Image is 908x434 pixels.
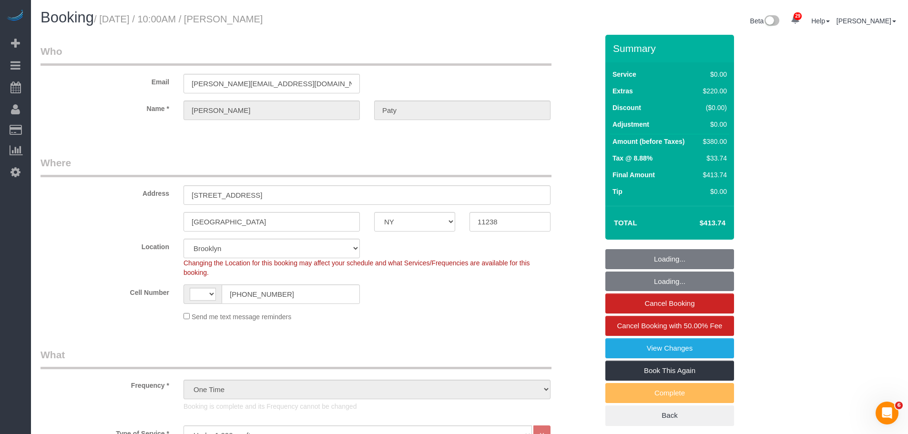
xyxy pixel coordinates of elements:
span: 29 [794,12,802,20]
label: Location [33,239,176,252]
div: $33.74 [699,153,727,163]
legend: Who [41,44,551,66]
a: Cancel Booking with 50.00% Fee [605,316,734,336]
label: Service [612,70,636,79]
label: Address [33,185,176,198]
img: Automaid Logo [6,10,25,23]
input: Email [184,74,360,93]
a: View Changes [605,338,734,358]
small: / [DATE] / 10:00AM / [PERSON_NAME] [94,14,263,24]
div: ($0.00) [699,103,727,112]
div: $0.00 [699,187,727,196]
span: Changing the Location for this booking may affect your schedule and what Services/Frequencies are... [184,259,530,276]
p: Booking is complete and its Frequency cannot be changed [184,402,551,411]
div: $413.74 [699,170,727,180]
label: Final Amount [612,170,655,180]
span: 6 [895,402,903,409]
div: $0.00 [699,120,727,129]
a: 29 [786,10,805,30]
a: Book This Again [605,361,734,381]
strong: Total [614,219,637,227]
a: Beta [750,17,780,25]
legend: What [41,348,551,369]
span: Booking [41,9,94,26]
label: Discount [612,103,641,112]
label: Tax @ 8.88% [612,153,653,163]
div: $0.00 [699,70,727,79]
legend: Where [41,156,551,177]
a: Cancel Booking [605,293,734,313]
label: Cell Number [33,284,176,297]
input: City [184,212,360,232]
label: Extras [612,86,633,96]
h4: $413.74 [671,219,725,227]
img: New interface [764,15,779,28]
label: Amount (before Taxes) [612,137,684,146]
input: First Name [184,101,360,120]
label: Tip [612,187,622,196]
label: Frequency * [33,377,176,390]
div: $380.00 [699,137,727,146]
label: Name * [33,101,176,113]
a: Back [605,405,734,425]
iframe: Intercom live chat [876,402,898,424]
span: Cancel Booking with 50.00% Fee [617,322,723,330]
span: Send me text message reminders [192,313,291,321]
input: Zip Code [469,212,551,232]
input: Cell Number [222,284,360,304]
a: Help [811,17,830,25]
div: $220.00 [699,86,727,96]
h3: Summary [613,43,729,54]
input: Last Name [374,101,551,120]
a: [PERSON_NAME] [837,17,896,25]
label: Email [33,74,176,87]
label: Adjustment [612,120,649,129]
